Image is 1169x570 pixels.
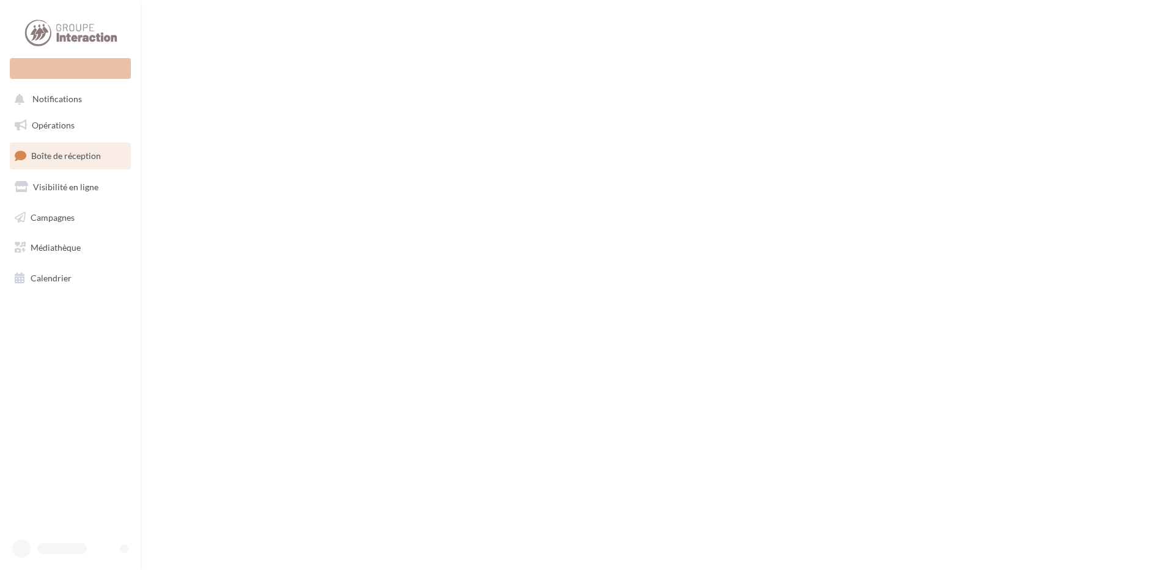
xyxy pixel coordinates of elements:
[31,242,81,253] span: Médiathèque
[32,120,75,130] span: Opérations
[7,265,133,291] a: Calendrier
[7,142,133,169] a: Boîte de réception
[31,273,72,283] span: Calendrier
[33,182,98,192] span: Visibilité en ligne
[31,212,75,222] span: Campagnes
[10,58,131,79] div: Nouvelle campagne
[7,113,133,138] a: Opérations
[31,150,101,161] span: Boîte de réception
[7,205,133,231] a: Campagnes
[7,235,133,261] a: Médiathèque
[7,174,133,200] a: Visibilité en ligne
[32,94,82,105] span: Notifications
